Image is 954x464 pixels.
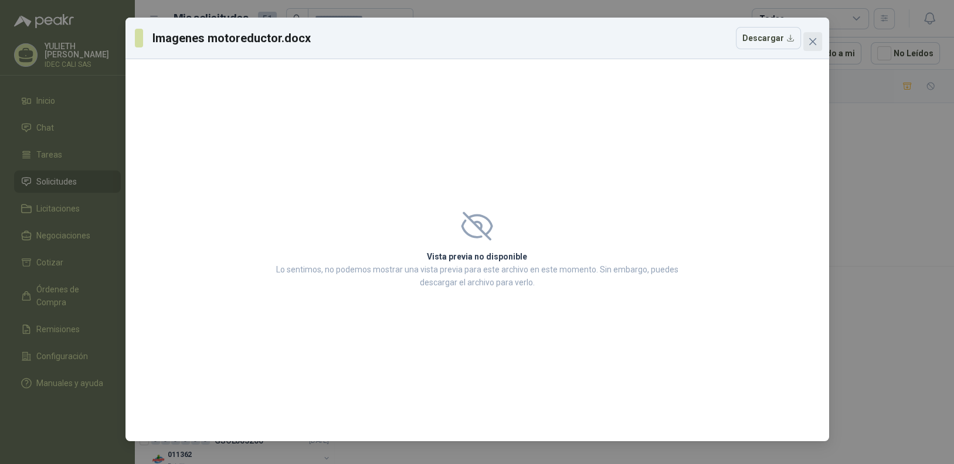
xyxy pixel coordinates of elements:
[152,29,312,47] h3: Imagenes motoreductor.docx
[736,27,801,49] button: Descargar
[808,37,817,46] span: close
[273,250,682,263] h2: Vista previa no disponible
[803,32,822,51] button: Close
[273,263,682,289] p: Lo sentimos, no podemos mostrar una vista previa para este archivo en este momento. Sin embargo, ...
